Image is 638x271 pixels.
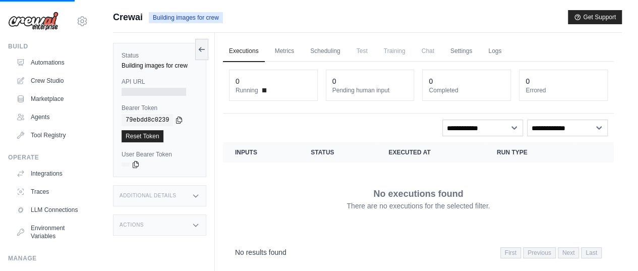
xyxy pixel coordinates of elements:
[482,41,507,62] a: Logs
[223,239,614,265] nav: Pagination
[500,247,602,258] nav: Pagination
[8,153,88,161] div: Operate
[12,109,88,125] a: Agents
[526,76,530,86] div: 0
[223,142,299,162] th: Inputs
[113,10,143,24] span: Crewai
[12,166,88,182] a: Integrations
[12,127,88,143] a: Tool Registry
[12,73,88,89] a: Crew Studio
[526,86,601,94] dt: Errored
[236,76,240,86] div: 0
[12,220,88,244] a: Environment Variables
[12,91,88,107] a: Marketplace
[120,222,144,228] h3: Actions
[581,247,602,258] span: Last
[299,142,376,162] th: Status
[558,247,579,258] span: Next
[122,62,198,70] div: Building images for crew
[122,150,198,158] label: User Bearer Token
[223,142,614,265] section: Crew executions table
[429,86,504,94] dt: Completed
[235,247,286,257] p: No results found
[122,78,198,86] label: API URL
[332,86,408,94] dt: Pending human input
[236,86,258,94] span: Running
[122,114,173,126] code: 79ebdd8c0239
[12,202,88,218] a: LLM Connections
[485,142,574,162] th: Run Type
[444,41,478,62] a: Settings
[120,193,176,199] h3: Additional Details
[588,223,638,271] iframe: Chat Widget
[8,254,88,262] div: Manage
[304,41,346,62] a: Scheduling
[12,55,88,71] a: Automations
[223,41,265,62] a: Executions
[122,51,198,60] label: Status
[149,12,223,23] span: Building images for crew
[429,76,433,86] div: 0
[8,12,59,31] img: Logo
[332,76,336,86] div: 0
[346,201,490,211] p: There are no executions for the selected filter.
[373,187,463,201] p: No executions found
[269,41,301,62] a: Metrics
[416,41,440,61] span: Chat is not available until the deployment is complete
[378,41,412,61] span: Training is not available until the deployment is complete
[523,247,556,258] span: Previous
[8,42,88,50] div: Build
[122,130,163,142] a: Reset Token
[12,184,88,200] a: Traces
[351,41,374,61] span: Test
[376,142,485,162] th: Executed at
[500,247,521,258] span: First
[122,104,198,112] label: Bearer Token
[568,10,622,24] button: Get Support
